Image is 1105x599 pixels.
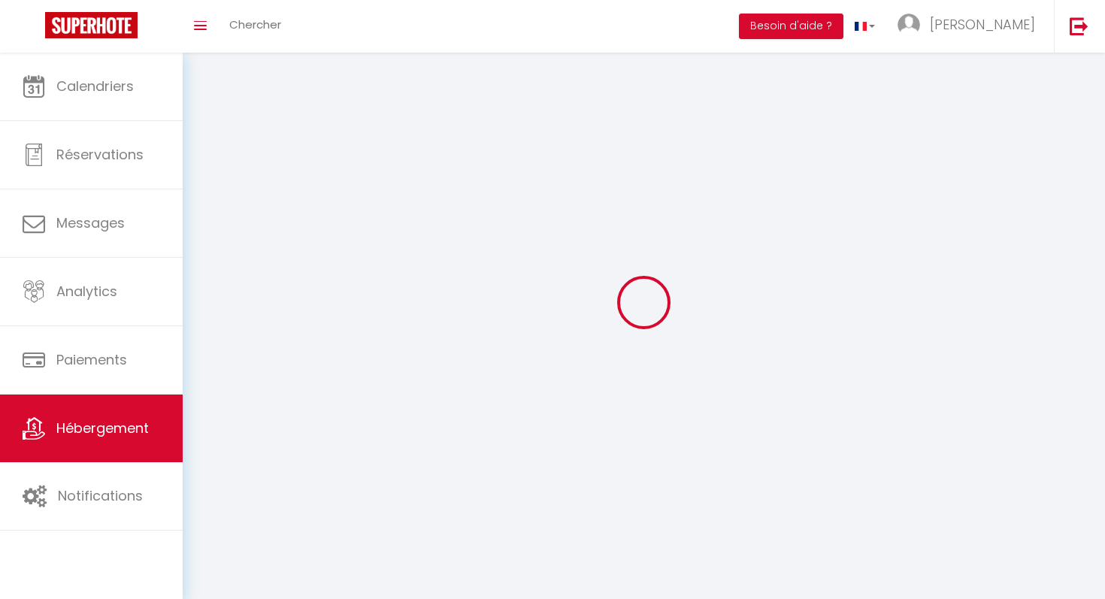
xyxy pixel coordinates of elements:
[56,282,117,301] span: Analytics
[1070,17,1088,35] img: logout
[56,350,127,369] span: Paiements
[56,77,134,95] span: Calendriers
[898,14,920,36] img: ...
[56,213,125,232] span: Messages
[45,12,138,38] img: Super Booking
[56,145,144,164] span: Réservations
[58,486,143,505] span: Notifications
[930,15,1035,34] span: [PERSON_NAME]
[56,419,149,437] span: Hébergement
[739,14,843,39] button: Besoin d'aide ?
[229,17,281,32] span: Chercher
